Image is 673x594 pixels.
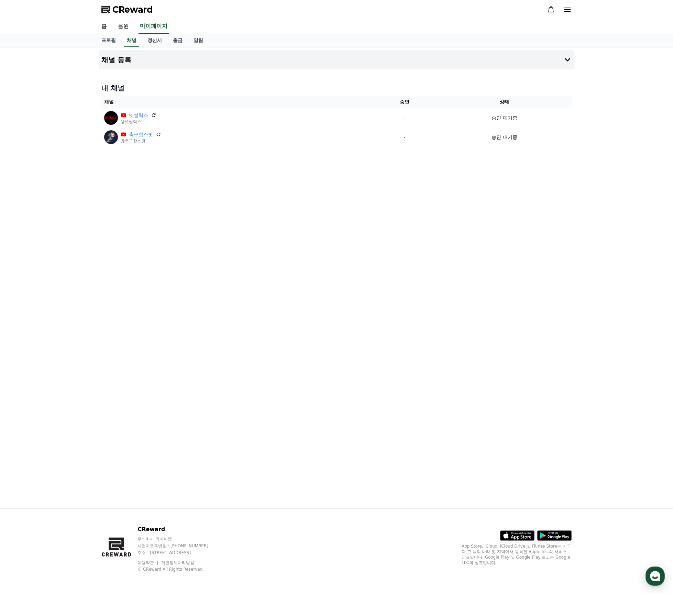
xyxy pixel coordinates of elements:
[112,19,134,34] a: 음원
[129,131,153,138] a: 축구핫스팟
[437,96,572,108] th: 상태
[372,96,437,108] th: 승인
[375,114,434,122] p: -
[137,550,221,555] p: 주소 : [STREET_ADDRESS]
[142,34,167,47] a: 정산서
[96,19,112,34] a: 홈
[188,34,209,47] a: 알림
[101,96,372,108] th: 채널
[137,560,159,565] a: 이용약관
[137,566,221,572] p: © CReward All Rights Reserved.
[124,34,139,47] a: 채널
[2,218,45,235] a: 홈
[22,228,26,234] span: 홈
[104,130,118,144] img: 축구핫스팟
[101,56,131,64] h4: 채널 등록
[139,19,169,34] a: 마이페이지
[492,134,517,141] p: 승인 대기중
[112,4,153,15] span: CReward
[492,114,517,122] p: 승인 대기중
[167,34,188,47] a: 출금
[129,112,148,119] a: 넷썰릭스
[137,525,221,533] p: CReward
[161,560,194,565] a: 개인정보처리방침
[99,50,574,69] button: 채널 등록
[121,119,156,124] p: @넷썰릭스
[101,83,572,93] h4: 내 채널
[375,134,434,141] p: -
[96,34,121,47] a: 프로필
[63,229,71,234] span: 대화
[45,218,89,235] a: 대화
[137,536,221,542] p: 주식회사 와이피랩
[89,218,132,235] a: 설정
[101,4,153,15] a: CReward
[462,543,572,565] p: App Store, iCloud, iCloud Drive 및 iTunes Store는 미국과 그 밖의 나라 및 지역에서 등록된 Apple Inc.의 서비스 상표입니다. Goo...
[137,543,221,549] p: 사업자등록번호 : [PHONE_NUMBER]
[106,228,114,234] span: 설정
[104,111,118,125] img: 넷썰릭스
[121,138,161,144] p: @축구핫스팟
